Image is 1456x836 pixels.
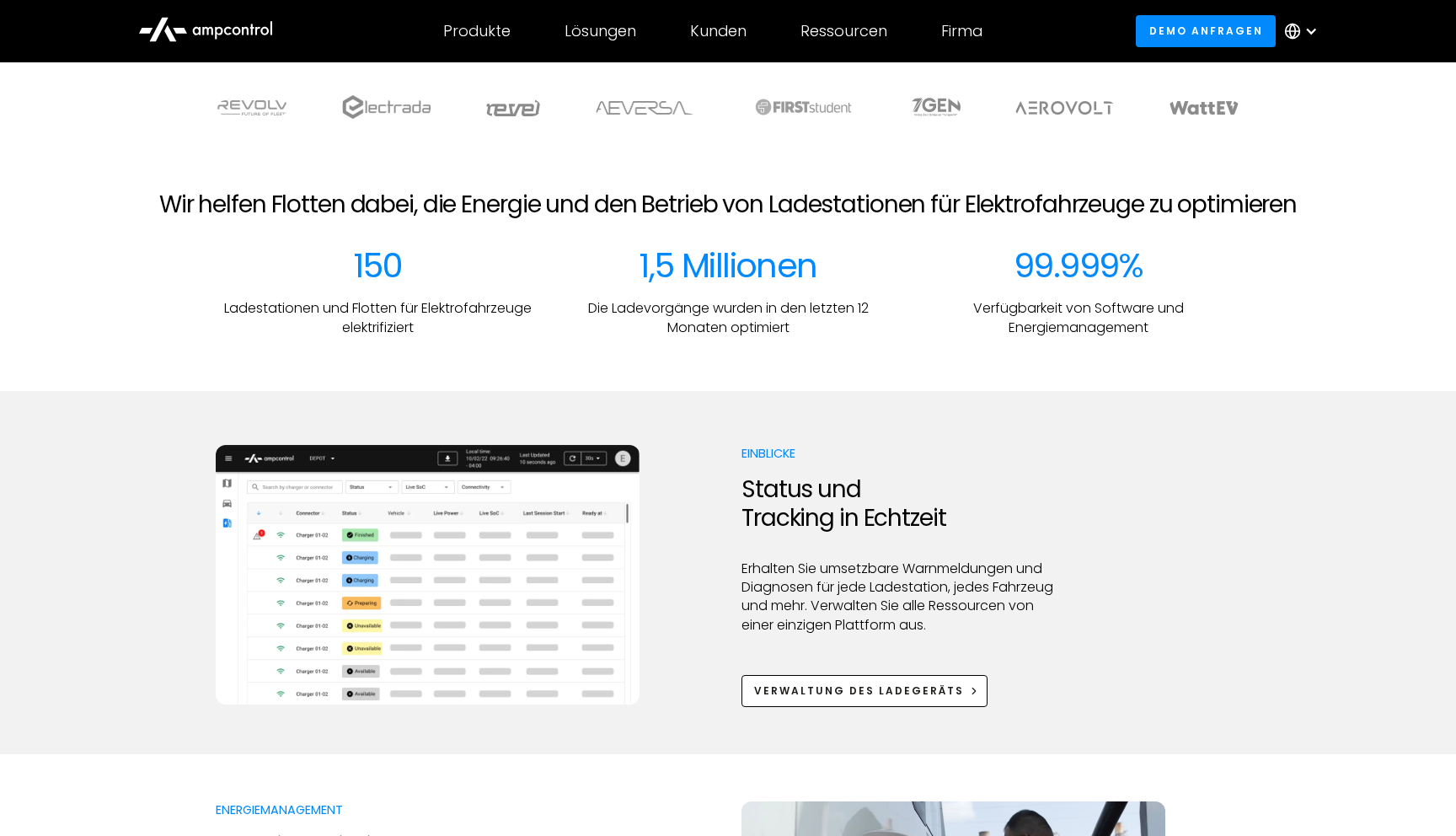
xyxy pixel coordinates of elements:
[565,22,636,40] div: Lösungen
[443,22,511,40] div: Produkte
[342,95,431,119] img: electrada logo
[741,445,1066,462] p: Einblicke
[754,683,964,699] div: Verwaltung des Ladegeräts
[566,299,890,337] p: Die Ladevorgänge wurden in den letzten 12 Monaten optimiert
[1014,101,1115,115] img: Aerovolt Logo
[941,22,982,40] div: Firma
[639,245,816,286] div: 1,5 Millionen
[1169,101,1239,115] img: WattEV logo
[741,475,1066,532] h2: Status und Tracking in Echtzeit
[1014,245,1143,286] div: 99.999%
[216,801,540,818] p: Energiemanagement
[353,245,402,286] div: 150
[741,560,1066,635] p: Erhalten Sie umsetzbare Warnmeldungen und Diagnosen für jede Ladestation, jedes Fahrzeug und mehr...
[159,190,1297,219] h2: Wir helfen Flotten dabei, die Energie und den Betrieb von Ladestationen für Elektrofahrzeuge zu o...
[917,299,1240,337] p: Verfügbarkeit von Software und Energiemanagement
[741,675,988,706] a: Verwaltung des Ladegeräts
[800,22,887,40] div: Ressourcen
[1136,15,1276,46] a: Demo anfragen
[690,22,747,40] div: Kunden
[216,299,539,337] p: Ladestationen und Flotten für Elektrofahrzeuge elektrifiziert
[216,445,640,705] img: Ampcontrol EV charging management system for on time departure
